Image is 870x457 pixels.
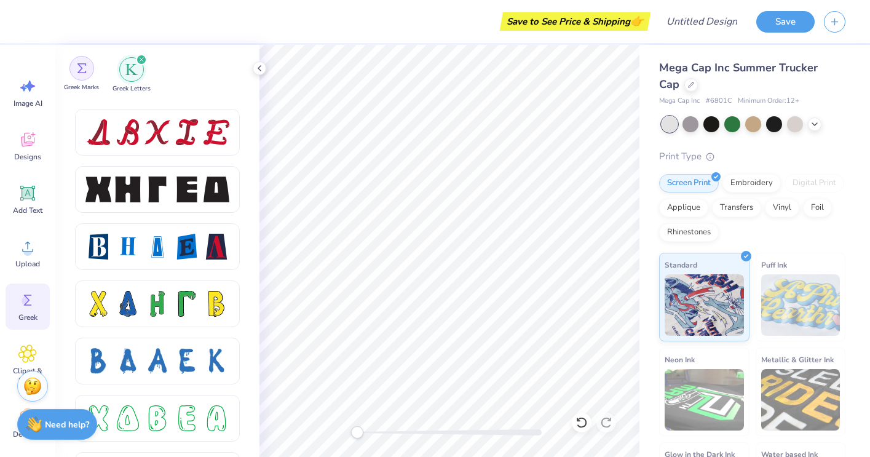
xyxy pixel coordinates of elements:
[7,366,48,386] span: Clipart & logos
[659,149,845,164] div: Print Type
[738,96,799,106] span: Minimum Order: 12 +
[665,258,697,271] span: Standard
[659,60,818,92] span: Mega Cap Inc Summer Trucker Cap
[503,12,647,31] div: Save to See Price & Shipping
[630,14,644,28] span: 👉
[13,429,42,439] span: Decorate
[765,199,799,217] div: Vinyl
[14,152,41,162] span: Designs
[761,258,787,271] span: Puff Ink
[18,312,38,322] span: Greek
[761,369,840,431] img: Metallic & Glitter Ink
[657,9,747,34] input: Untitled Design
[706,96,732,106] span: # 6801C
[64,56,99,92] div: filter for Greek Marks
[659,96,700,106] span: Mega Cap Inc
[756,11,815,33] button: Save
[761,353,834,366] span: Metallic & Glitter Ink
[722,174,781,193] div: Embroidery
[45,419,89,431] strong: Need help?
[665,369,744,431] img: Neon Ink
[659,174,719,193] div: Screen Print
[665,274,744,336] img: Standard
[77,63,87,73] img: Greek Marks Image
[15,259,40,269] span: Upload
[64,83,99,92] span: Greek Marks
[659,199,708,217] div: Applique
[351,426,363,439] div: Accessibility label
[761,274,840,336] img: Puff Ink
[113,57,151,93] div: filter for Greek Letters
[113,84,151,93] span: Greek Letters
[665,353,695,366] span: Neon Ink
[712,199,761,217] div: Transfers
[13,205,42,215] span: Add Text
[125,63,138,76] img: Greek Letters Image
[785,174,844,193] div: Digital Print
[64,57,99,93] button: filter button
[14,98,42,108] span: Image AI
[113,57,151,93] button: filter button
[803,199,832,217] div: Foil
[659,223,719,242] div: Rhinestones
